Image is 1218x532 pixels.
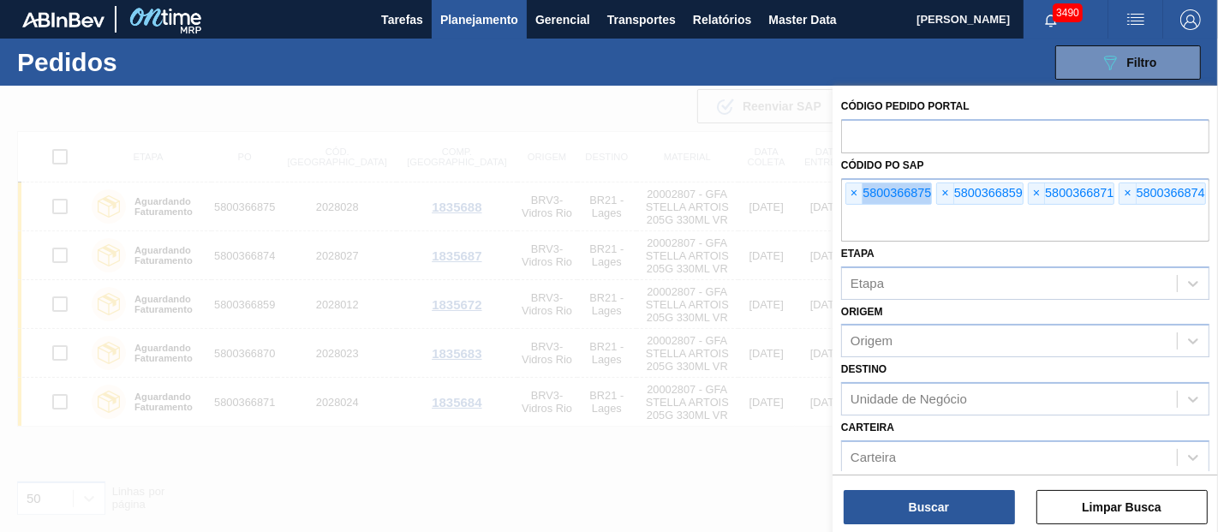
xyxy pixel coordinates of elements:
[841,159,924,171] label: Códido PO SAP
[22,12,104,27] img: TNhmsLtSVTkK8tSr43FrP2fwEKptu5GPRR3wAAAABJRU5ErkJggg==
[1053,3,1083,22] span: 3490
[768,9,836,30] span: Master Data
[693,9,751,30] span: Relatórios
[841,421,894,433] label: Carteira
[841,100,970,112] label: Código Pedido Portal
[851,276,884,290] div: Etapa
[937,183,953,204] span: ×
[1028,182,1114,205] div: 5800366871
[1180,9,1201,30] img: Logout
[851,392,967,407] div: Unidade de Negócio
[846,183,863,204] span: ×
[1125,9,1146,30] img: userActions
[1055,45,1201,80] button: Filtro
[535,9,590,30] span: Gerencial
[1119,182,1205,205] div: 5800366874
[841,306,883,318] label: Origem
[841,363,887,375] label: Destino
[851,334,893,349] div: Origem
[440,9,518,30] span: Planejamento
[381,9,423,30] span: Tarefas
[845,182,932,205] div: 5800366875
[936,182,1023,205] div: 5800366859
[851,450,896,464] div: Carteira
[841,248,875,260] label: Etapa
[17,52,260,72] h1: Pedidos
[607,9,676,30] span: Transportes
[1119,183,1136,204] span: ×
[1127,56,1157,69] span: Filtro
[1029,183,1045,204] span: ×
[1024,8,1078,32] button: Notificações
